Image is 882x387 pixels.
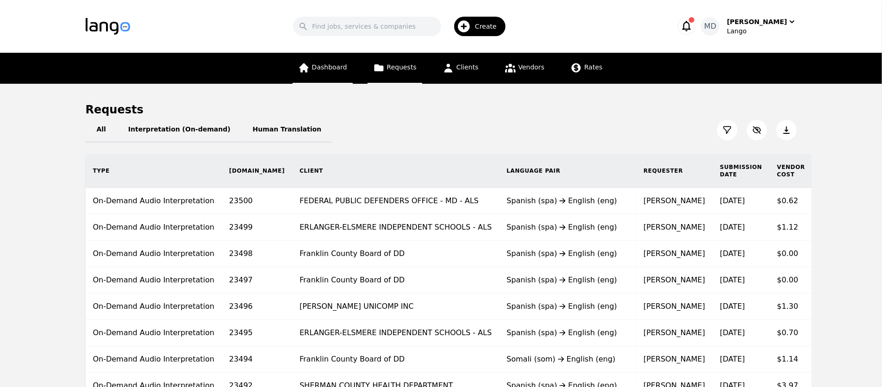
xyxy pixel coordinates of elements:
[747,120,767,140] button: Customize Column View
[292,241,499,267] td: Franklin County Board of DD
[499,53,550,84] a: Vendors
[584,63,602,71] span: Rates
[86,188,222,214] td: On-Demand Audio Interpretation
[720,249,745,258] time: [DATE]
[770,267,813,293] td: $0.00
[507,354,629,365] div: Somali (som) English (eng)
[312,63,347,71] span: Dashboard
[457,63,479,71] span: Clients
[565,53,608,84] a: Rates
[292,188,499,214] td: FEDERAL PUBLIC DEFENDERS OFFICE - MD - ALS
[387,63,417,71] span: Requests
[117,117,242,143] button: Interpretation (On-demand)
[86,154,222,188] th: Type
[770,346,813,373] td: $1.14
[636,267,713,293] td: [PERSON_NAME]
[86,346,222,373] td: On-Demand Audio Interpretation
[507,195,629,206] div: Spanish (spa) English (eng)
[293,53,353,84] a: Dashboard
[720,328,745,337] time: [DATE]
[717,120,738,140] button: Filter
[519,63,544,71] span: Vendors
[720,196,745,205] time: [DATE]
[636,293,713,320] td: [PERSON_NAME]
[222,267,292,293] td: 23497
[770,214,813,241] td: $1.12
[713,154,769,188] th: Submission Date
[720,223,745,231] time: [DATE]
[636,320,713,346] td: [PERSON_NAME]
[776,120,797,140] button: Export Jobs
[636,346,713,373] td: [PERSON_NAME]
[292,346,499,373] td: Franklin County Board of DD
[507,248,629,259] div: Spanish (spa) English (eng)
[293,17,441,36] input: Find jobs, services & companies
[636,214,713,241] td: [PERSON_NAME]
[86,117,117,143] button: All
[86,18,130,35] img: Logo
[368,53,422,84] a: Requests
[222,241,292,267] td: 23498
[727,17,787,26] div: [PERSON_NAME]
[704,21,716,32] span: MD
[507,275,629,286] div: Spanish (spa) English (eng)
[222,154,292,188] th: [DOMAIN_NAME]
[720,302,745,311] time: [DATE]
[86,241,222,267] td: On-Demand Audio Interpretation
[636,241,713,267] td: [PERSON_NAME]
[222,346,292,373] td: 23494
[222,293,292,320] td: 23496
[441,13,511,40] button: Create
[222,188,292,214] td: 23500
[292,154,499,188] th: Client
[292,267,499,293] td: Franklin County Board of DD
[292,293,499,320] td: [PERSON_NAME] UNICOMP INC
[222,320,292,346] td: 23495
[499,154,636,188] th: Language Pair
[727,26,796,36] div: Lango
[86,320,222,346] td: On-Demand Audio Interpretation
[222,214,292,241] td: 23499
[507,222,629,233] div: Spanish (spa) English (eng)
[701,17,796,36] button: MD[PERSON_NAME]Lango
[292,214,499,241] td: ERLANGER-ELSMERE INDEPENDENT SCHOOLS - ALS
[770,241,813,267] td: $0.00
[86,214,222,241] td: On-Demand Audio Interpretation
[242,117,333,143] button: Human Translation
[507,301,629,312] div: Spanish (spa) English (eng)
[770,320,813,346] td: $0.70
[770,293,813,320] td: $1.30
[86,102,144,117] h1: Requests
[86,267,222,293] td: On-Demand Audio Interpretation
[720,355,745,363] time: [DATE]
[437,53,484,84] a: Clients
[770,154,813,188] th: Vendor Cost
[292,320,499,346] td: ERLANGER-ELSMERE INDEPENDENT SCHOOLS - ALS
[720,275,745,284] time: [DATE]
[636,188,713,214] td: [PERSON_NAME]
[475,22,503,31] span: Create
[636,154,713,188] th: Requester
[770,188,813,214] td: $0.62
[86,293,222,320] td: On-Demand Audio Interpretation
[507,327,629,338] div: Spanish (spa) English (eng)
